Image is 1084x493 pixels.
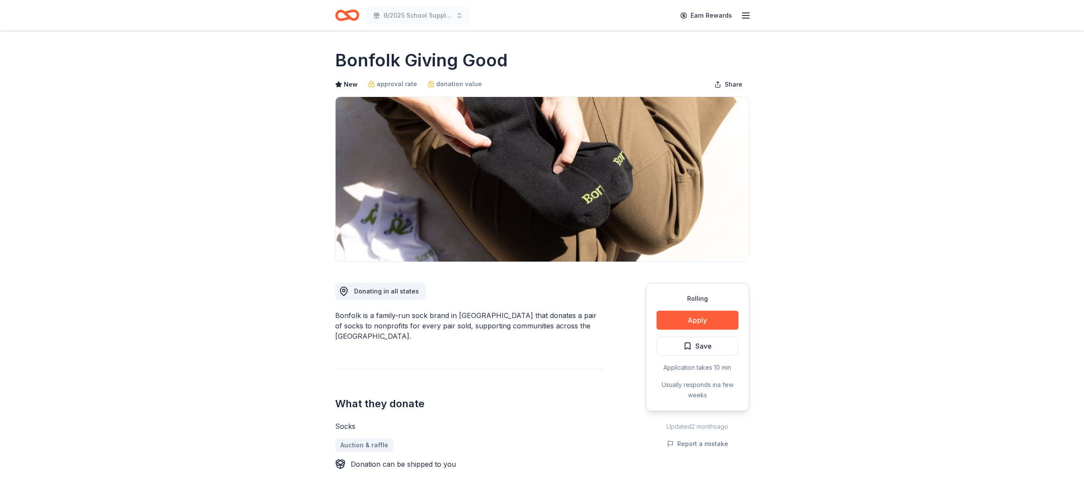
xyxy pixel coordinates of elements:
a: approval rate [368,79,417,89]
button: Save [657,337,738,356]
div: Application takes 10 min [657,362,738,373]
div: Bonfolk is a family-run sock brand in [GEOGRAPHIC_DATA] that donates a pair of socks to nonprofit... [335,310,604,341]
span: approval rate [377,79,417,89]
button: Report a mistake [667,439,728,449]
span: 9/2025 School Supply Drive [383,10,452,21]
span: donation value [436,79,482,89]
button: Apply [657,311,738,330]
div: Rolling [657,293,738,304]
span: Save [695,340,712,352]
div: Updated 2 months ago [646,421,749,432]
img: Image for Bonfolk Giving Good [336,97,749,262]
a: donation value [427,79,482,89]
div: Donation can be shipped to you [351,459,456,469]
div: Usually responds in a few weeks [657,380,738,400]
span: New [344,79,358,90]
span: Share [725,79,742,90]
h1: Bonfolk Giving Good [335,48,508,72]
span: Donating in all states [354,287,419,295]
button: 9/2025 School Supply Drive [366,7,470,24]
h2: What they donate [335,397,604,411]
a: Earn Rewards [675,8,737,23]
button: Share [707,76,749,93]
a: Auction & raffle [335,438,393,452]
div: Socks [335,421,604,431]
a: Home [335,5,359,25]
